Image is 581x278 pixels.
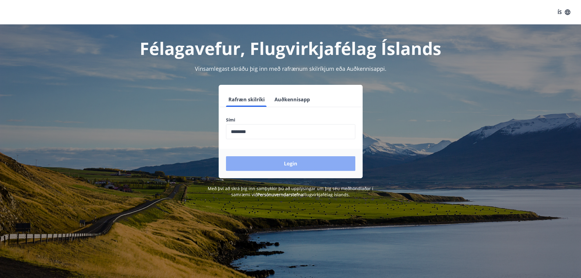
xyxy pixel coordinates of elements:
button: Login [226,156,355,171]
span: Vinsamlegast skráðu þig inn með rafrænum skilríkjum eða Auðkennisappi. [195,65,386,72]
button: Auðkennisapp [272,92,312,107]
button: Rafræn skilríki [226,92,267,107]
h1: Félagavefur, Flugvirkjafélag Íslands [78,37,503,60]
button: ÍS [554,7,574,18]
a: Persónuverndarstefna [257,192,303,197]
span: Með því að skrá þig inn samþykkir þú að upplýsingar um þig séu meðhöndlaðar í samræmi við Flugvir... [208,186,373,197]
label: Sími [226,117,355,123]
